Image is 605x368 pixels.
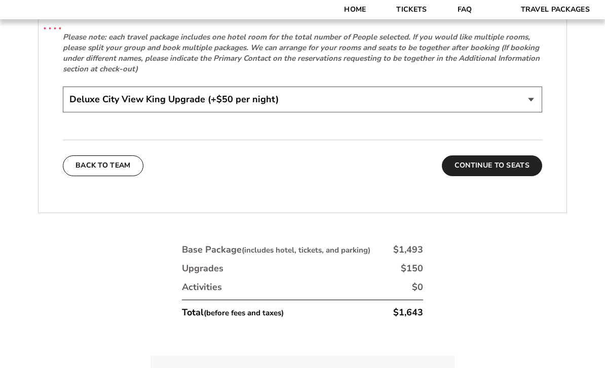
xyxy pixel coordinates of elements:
em: Please note: each travel package includes one hotel room for the total number of People selected.... [63,32,540,74]
div: $0 [412,281,423,294]
button: Back To Team [63,155,143,176]
div: Upgrades [182,262,223,275]
small: (includes hotel, tickets, and parking) [242,245,370,255]
div: $150 [401,262,423,275]
button: Continue To Seats [442,155,542,176]
small: (before fees and taxes) [204,308,284,318]
div: Activities [182,281,222,294]
div: $1,643 [393,306,423,319]
div: $1,493 [393,243,423,256]
div: Base Package [182,243,370,256]
img: CBS Sports Thanksgiving Classic [30,5,74,49]
div: Total [182,306,284,319]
